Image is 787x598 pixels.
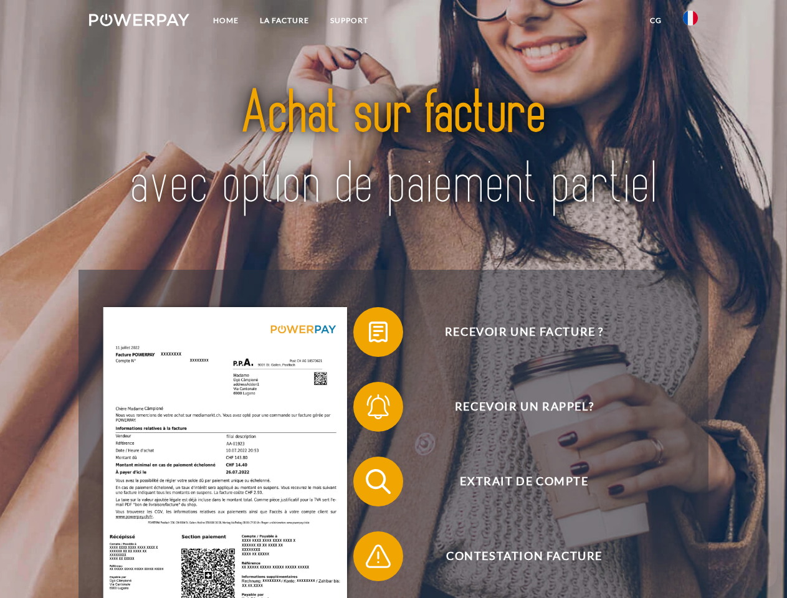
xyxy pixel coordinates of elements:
[371,531,677,581] span: Contestation Facture
[363,541,394,572] img: qb_warning.svg
[737,548,777,588] iframe: Bouton de lancement de la fenêtre de messagerie
[89,14,189,26] img: logo-powerpay-white.svg
[353,457,677,506] button: Extrait de compte
[363,316,394,348] img: qb_bill.svg
[683,11,698,26] img: fr
[249,9,320,32] a: LA FACTURE
[371,457,677,506] span: Extrait de compte
[371,307,677,357] span: Recevoir une facture ?
[363,391,394,422] img: qb_bell.svg
[320,9,379,32] a: Support
[353,531,677,581] button: Contestation Facture
[119,60,668,239] img: title-powerpay_fr.svg
[203,9,249,32] a: Home
[353,307,677,357] button: Recevoir une facture ?
[363,466,394,497] img: qb_search.svg
[353,382,677,432] button: Recevoir un rappel?
[639,9,672,32] a: CG
[371,382,677,432] span: Recevoir un rappel?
